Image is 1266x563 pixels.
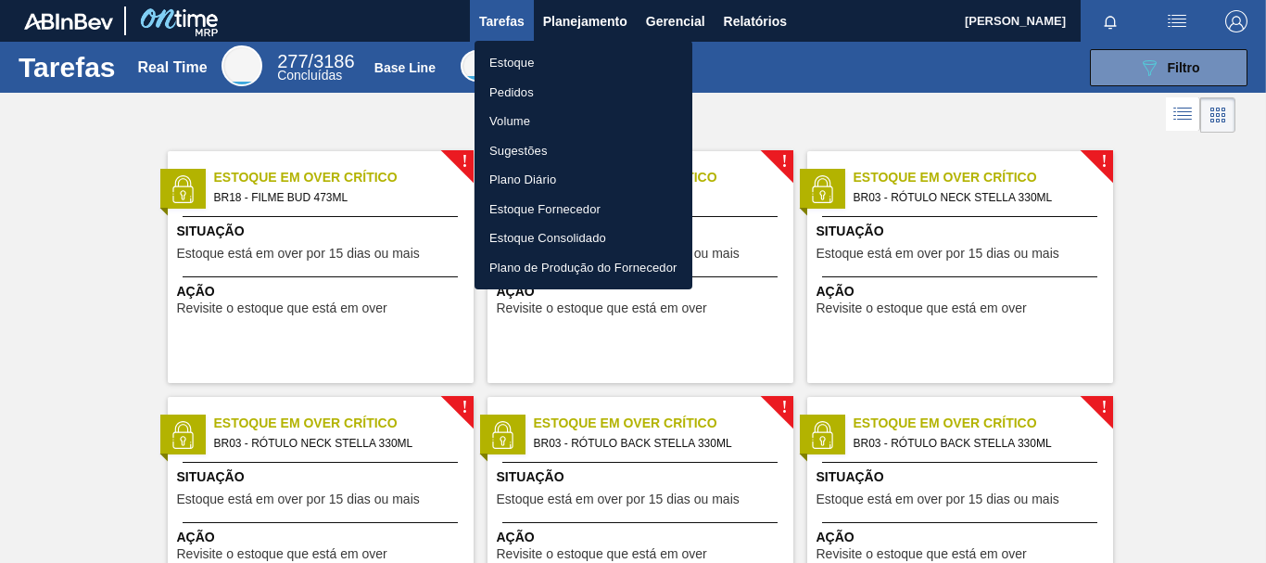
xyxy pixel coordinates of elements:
a: Estoque Consolidado [475,224,692,253]
a: Plano Diário [475,165,692,195]
a: Pedidos [475,78,692,108]
a: Estoque Fornecedor [475,195,692,224]
a: Estoque [475,48,692,78]
a: Sugestões [475,136,692,166]
a: Plano de Produção do Fornecedor [475,253,692,283]
a: Volume [475,107,692,136]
